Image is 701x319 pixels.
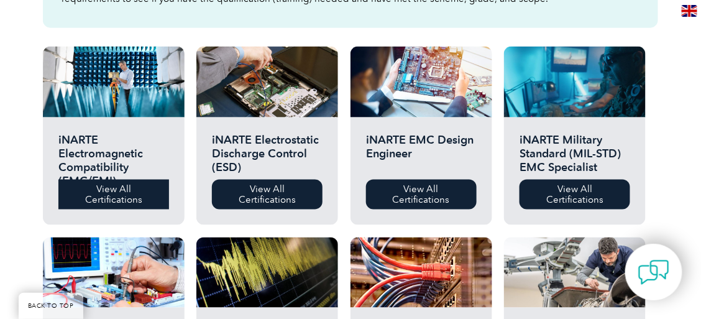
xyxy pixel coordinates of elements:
[212,133,323,170] h2: iNARTE Electrostatic Discharge Control (ESD)
[366,180,477,210] a: View All Certifications
[366,133,477,170] h2: iNARTE EMC Design Engineer
[638,257,669,288] img: contact-chat.png
[58,180,169,210] a: View All Certifications
[520,180,630,210] a: View All Certifications
[58,133,169,170] h2: iNARTE Electromagnetic Compatibility (EMC/EMI)
[682,5,697,17] img: en
[19,293,83,319] a: BACK TO TOP
[212,180,323,210] a: View All Certifications
[520,133,630,170] h2: iNARTE Military Standard (MIL-STD) EMC Specialist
